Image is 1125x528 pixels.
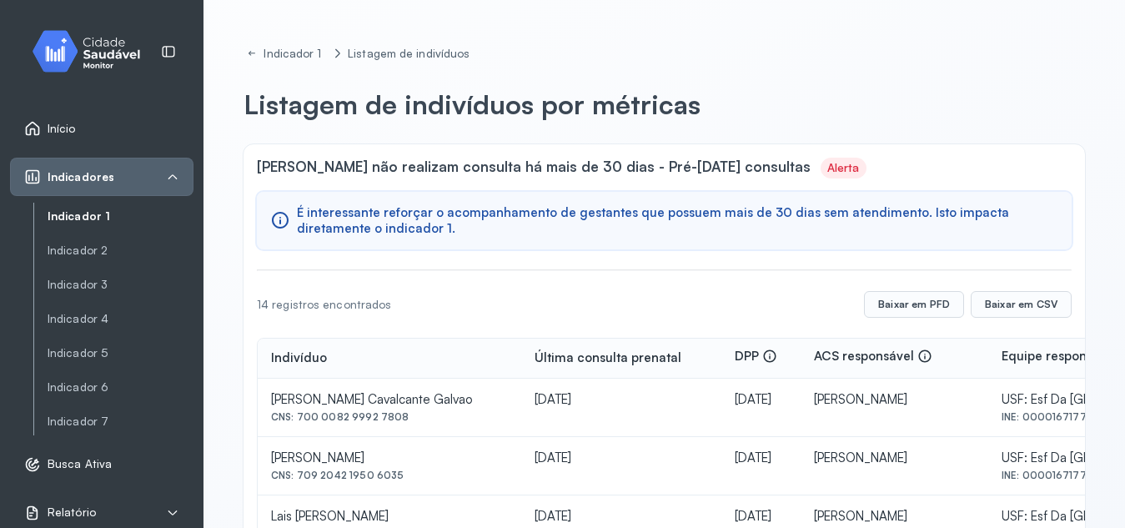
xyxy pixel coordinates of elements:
img: monitor.svg [18,27,168,76]
div: [PERSON_NAME] [814,450,975,466]
a: Indicador 4 [48,312,193,326]
span: Início [48,122,76,136]
span: É interessante reforçar o acompanhamento de gestantes que possuem mais de 30 dias sem atendimento... [297,205,1058,237]
a: Indicador 4 [48,309,193,329]
div: [DATE] [735,509,788,525]
div: CNS: 700 0082 9992 7808 [271,411,508,423]
div: Indivíduo [271,350,327,366]
a: Indicador 5 [48,346,193,360]
a: Indicador 1 [48,206,193,227]
span: Indicadores [48,170,114,184]
a: Listagem de indivíduos [344,43,473,64]
div: DPP [735,349,777,368]
a: Indicador 7 [48,411,193,432]
a: Indicador 7 [48,415,193,429]
div: [DATE] [735,392,788,408]
a: Indicador 2 [48,240,193,261]
a: Indicador 2 [48,244,193,258]
a: Indicador 3 [48,278,193,292]
div: [PERSON_NAME] [814,509,975,525]
div: 14 registros encontrados [257,298,391,312]
div: [DATE] [535,392,708,408]
button: Baixar em CSV [971,291,1072,318]
div: Indicador 1 [264,47,324,61]
a: Indicador 6 [48,380,193,395]
span: Busca Ativa [48,457,112,471]
a: Indicador 6 [48,377,193,398]
span: [PERSON_NAME] não realizam consulta há mais de 30 dias - Pré-[DATE] consultas [257,158,811,179]
a: Indicador 3 [48,274,193,295]
div: [PERSON_NAME] Cavalcante Galvao [271,392,508,408]
div: Listagem de indivíduos [348,47,470,61]
a: Início [24,120,179,137]
div: CNS: 709 2042 1950 6035 [271,470,508,481]
a: Indicador 5 [48,343,193,364]
div: [PERSON_NAME] [271,450,508,466]
div: Alerta [827,161,860,175]
div: [DATE] [535,450,708,466]
button: Baixar em PFD [864,291,964,318]
div: Lais [PERSON_NAME] [271,509,508,525]
a: Indicador 1 [48,209,193,224]
a: Busca Ativa [24,456,179,473]
a: Indicador 1 [244,43,328,64]
p: Listagem de indivíduos por métricas [244,88,701,121]
div: Última consulta prenatal [535,350,681,366]
div: [DATE] [735,450,788,466]
div: ACS responsável [814,349,932,368]
span: Relatório [48,505,96,520]
div: [PERSON_NAME] [814,392,975,408]
div: [DATE] [535,509,708,525]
